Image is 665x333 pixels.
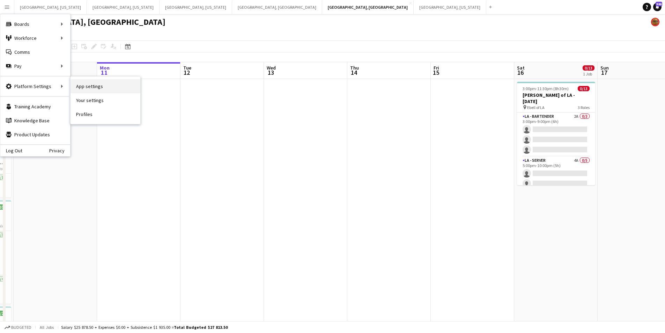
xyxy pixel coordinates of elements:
[3,324,32,331] button: Budgeted
[87,0,160,14] button: [GEOGRAPHIC_DATA], [US_STATE]
[653,3,662,11] a: 546
[434,65,439,71] span: Fri
[0,79,70,93] div: Platform Settings
[578,86,590,91] span: 0/13
[0,100,70,114] a: Training Academy
[523,86,569,91] span: 3:00pm-11:30pm (8h30m)
[0,31,70,45] div: Workforce
[266,68,276,77] span: 13
[182,68,191,77] span: 12
[0,17,70,31] div: Boards
[517,157,595,221] app-card-role: LA - Server4A0/55:00pm-10:00pm (5h)
[183,65,191,71] span: Tue
[232,0,322,14] button: [GEOGRAPHIC_DATA], [GEOGRAPHIC_DATA]
[14,0,87,14] button: [GEOGRAPHIC_DATA], [US_STATE]
[11,325,31,330] span: Budgeted
[349,68,359,77] span: 14
[267,65,276,71] span: Wed
[71,93,140,107] a: Your settings
[100,65,110,71] span: Mon
[651,18,659,26] app-user-avatar: Rollin Hero
[527,105,545,110] span: Ebell of LA
[71,107,140,121] a: Profiles
[599,68,609,77] span: 17
[350,65,359,71] span: Thu
[517,113,595,157] app-card-role: LA - Bartender2A0/33:00pm-9:00pm (6h)
[578,105,590,110] span: 3 Roles
[517,82,595,185] app-job-card: 3:00pm-11:30pm (8h30m)0/13[PERSON_NAME] of LA - [DATE] Ebell of LA3 RolesLA - Bartender2A0/33:00p...
[0,148,22,153] a: Log Out
[49,148,70,153] a: Privacy
[71,79,140,93] a: App settings
[322,0,414,14] button: [GEOGRAPHIC_DATA], [GEOGRAPHIC_DATA]
[160,0,232,14] button: [GEOGRAPHIC_DATA], [US_STATE]
[656,2,662,6] span: 546
[414,0,486,14] button: [GEOGRAPHIC_DATA], [US_STATE]
[99,68,110,77] span: 11
[433,68,439,77] span: 15
[38,325,55,330] span: All jobs
[600,65,609,71] span: Sun
[0,45,70,59] a: Comms
[0,128,70,142] a: Product Updates
[174,325,228,330] span: Total Budgeted $27 813.50
[0,59,70,73] div: Pay
[6,17,165,27] h1: [GEOGRAPHIC_DATA], [GEOGRAPHIC_DATA]
[583,65,594,71] span: 0/13
[61,325,228,330] div: Salary $25 878.50 + Expenses $0.00 + Subsistence $1 935.00 =
[517,92,595,104] h3: [PERSON_NAME] of LA - [DATE]
[517,65,525,71] span: Sat
[516,68,525,77] span: 16
[583,71,594,77] div: 1 Job
[0,114,70,128] a: Knowledge Base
